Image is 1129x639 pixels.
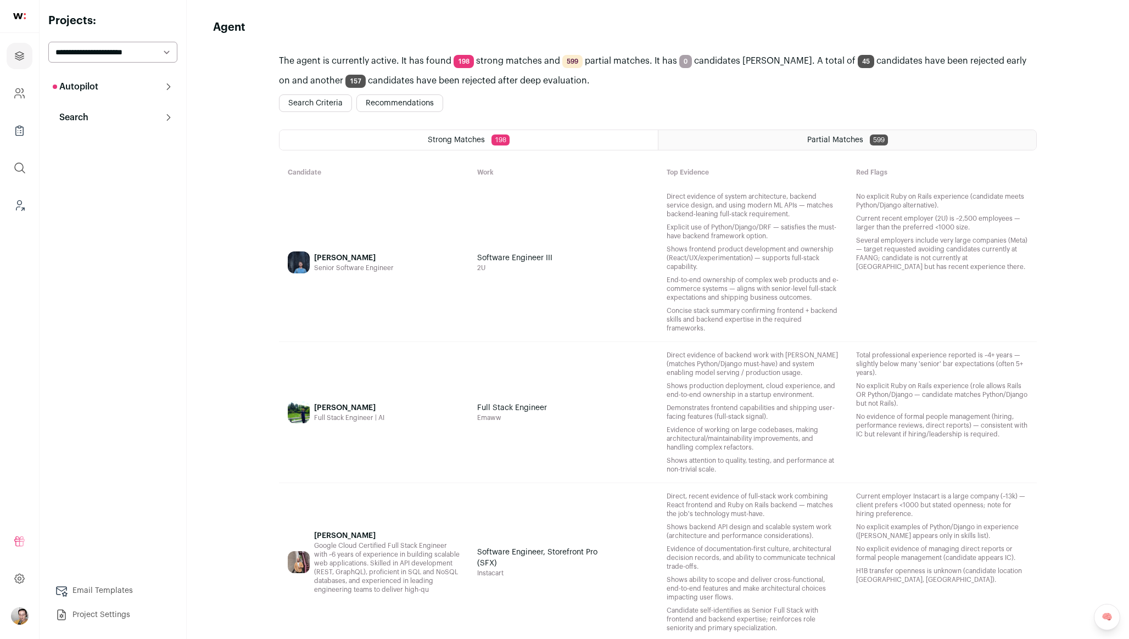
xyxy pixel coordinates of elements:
span: Strong Matches [428,136,485,144]
p: Evidence of documentation-first culture, architectural decision records, and ability to communica... [667,545,839,571]
p: Current recent employer (2U) is ~2,500 employees — larger than the preferred <1000 size. [856,214,1028,232]
a: Company and ATS Settings [7,80,32,107]
div: Candidate [279,168,468,177]
div: Red Flags [847,168,1037,177]
a: Projects [7,43,32,69]
p: Shows attention to quality, testing, and performance at non-trivial scale. [667,456,839,474]
button: Open dropdown [11,607,29,625]
a: Email Templates [48,580,177,602]
span: It has found [401,57,451,65]
p: Demonstrates frontend capabilities and shipping user-facing features (full-stack signal). [667,403,839,421]
p: End-to-end ownership of complex web products and e-commerce systems — aligns with senior-level fu... [667,276,839,302]
a: Leads (Backoffice) [7,192,32,218]
p: No evidence of formal people management (hiring, performance reviews, direct reports) — consisten... [856,412,1028,439]
img: 766d1f9e5571d7fe9aee8db2145fcaec6cad5949ce298d616746db847d59b6d5 [288,251,310,273]
img: wellfound-shorthand-0d5821cbd27db2630d0214b213865d53afaa358527fdda9d0ea32b1df1b89c2c.svg [13,13,26,19]
div: [PERSON_NAME] [314,530,460,541]
p: Direct evidence of system architecture, backend service design, and using modern ML APIs — matche... [667,192,839,218]
div: Work [468,168,658,177]
p: No explicit examples of Python/Django in experience ([PERSON_NAME] appears only in skills list). [856,523,1028,540]
img: c91db6c5546ea1f770d00e5859771b718aa0a20f6e44bd39395c7dfbf851a230.jpg [288,401,310,423]
p: Explicit use of Python/Django/DRF — satisfies the must-have backend framework option. [667,223,839,240]
p: Current employer Instacart is a large company (~13k) — client prefers <1000 but stated openness; ... [856,492,1028,518]
p: No explicit Ruby on Rails experience (candidate meets Python/Django alternative). [856,192,1028,210]
p: Several employers include very large companies (Meta) — target requested avoiding candidates curr... [856,236,1028,271]
p: Direct evidence of backend work with [PERSON_NAME] (matches Python/Django must-have) and system e... [667,351,839,377]
span: Emaww [477,413,547,422]
span: Software Engineer III [477,253,552,264]
p: Candidate self-identifies as Senior Full Stack with frontend and backend expertise; reinforces ro... [667,606,839,632]
button: Search [48,107,177,128]
p: Evidence of working on large codebases, making architectural/maintainability improvements, and ha... [667,425,839,452]
div: [PERSON_NAME] [314,253,394,264]
p: Direct, recent evidence of full‑stack work combining React frontend and Ruby on Rails backend — m... [667,492,839,518]
span: 198 [491,134,510,145]
img: 144000-medium_jpg [11,607,29,625]
button: Search Criteria [279,94,352,112]
span: strong matches and [476,57,560,65]
span: partial matches. [585,57,652,65]
p: Shows frontend product development and ownership (React/UX/experimentation) — supports full-stack... [667,245,839,271]
div: Google Cloud Certified Full Stack Engineer with ~6 years of experience in building scalable web a... [314,541,460,594]
span: candidates [PERSON_NAME]. [694,57,815,65]
span: A total of [817,57,856,65]
div: Full Stack Engineer | AI [314,413,384,422]
p: Search [53,111,88,124]
div: [PERSON_NAME] [314,402,384,413]
div: Senior Software Engineer [314,264,394,272]
span: 45 [858,55,874,68]
h1: Agent [213,20,245,35]
p: Concise stack summary confirming frontend + backend skills and backend expertise in the required ... [667,306,839,333]
span: Software Engineer, Storefront Pro (SFX) [477,547,609,569]
span: 599 [870,134,888,145]
a: Project Settings [48,604,177,626]
p: Autopilot [53,80,98,93]
span: Instacart [477,569,609,578]
p: No explicit Ruby on Rails experience (role allows Rails OR Python/Django — candidate matches Pyth... [856,382,1028,408]
a: Partial Matches 599 [658,130,1036,150]
button: Recommendations [356,94,443,112]
p: No explicit evidence of managing direct reports or formal people management (candidate appears IC). [856,545,1028,562]
span: 0 [679,55,692,68]
span: 599 [562,55,583,68]
span: Full Stack Engineer [477,402,547,413]
h2: Projects: [48,13,177,29]
p: Shows ability to scope and deliver cross-functional, end-to-end features and make architectural c... [667,575,839,602]
a: Company Lists [7,117,32,144]
span: 157 [345,75,366,88]
span: Partial Matches [807,136,863,144]
a: 🧠 [1094,604,1120,630]
span: 198 [454,55,474,68]
span: 2U [477,264,552,272]
p: Shows backend API design and scalable system work (architecture and performance considerations). [667,523,839,540]
p: Shows production deployment, cloud experience, and end-to-end ownership in a startup environment. [667,382,839,399]
p: Total professional experience reported is ~4+ years — slightly below many 'senior' bar expectatio... [856,351,1028,377]
div: Top Evidence [658,168,847,177]
span: It has [655,57,677,65]
button: Autopilot [48,76,177,98]
img: 58ccb9cb2af806a7ad8f9c163af26d5aab824fe8b4a52438c1ac549512c6b059.jpg [288,551,310,573]
span: candidates have been rejected after deep evaluation. [368,76,590,85]
p: H1B transfer openness is unknown (candidate location [GEOGRAPHIC_DATA], [GEOGRAPHIC_DATA]). [856,567,1028,584]
span: The agent is currently active. [279,57,399,65]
